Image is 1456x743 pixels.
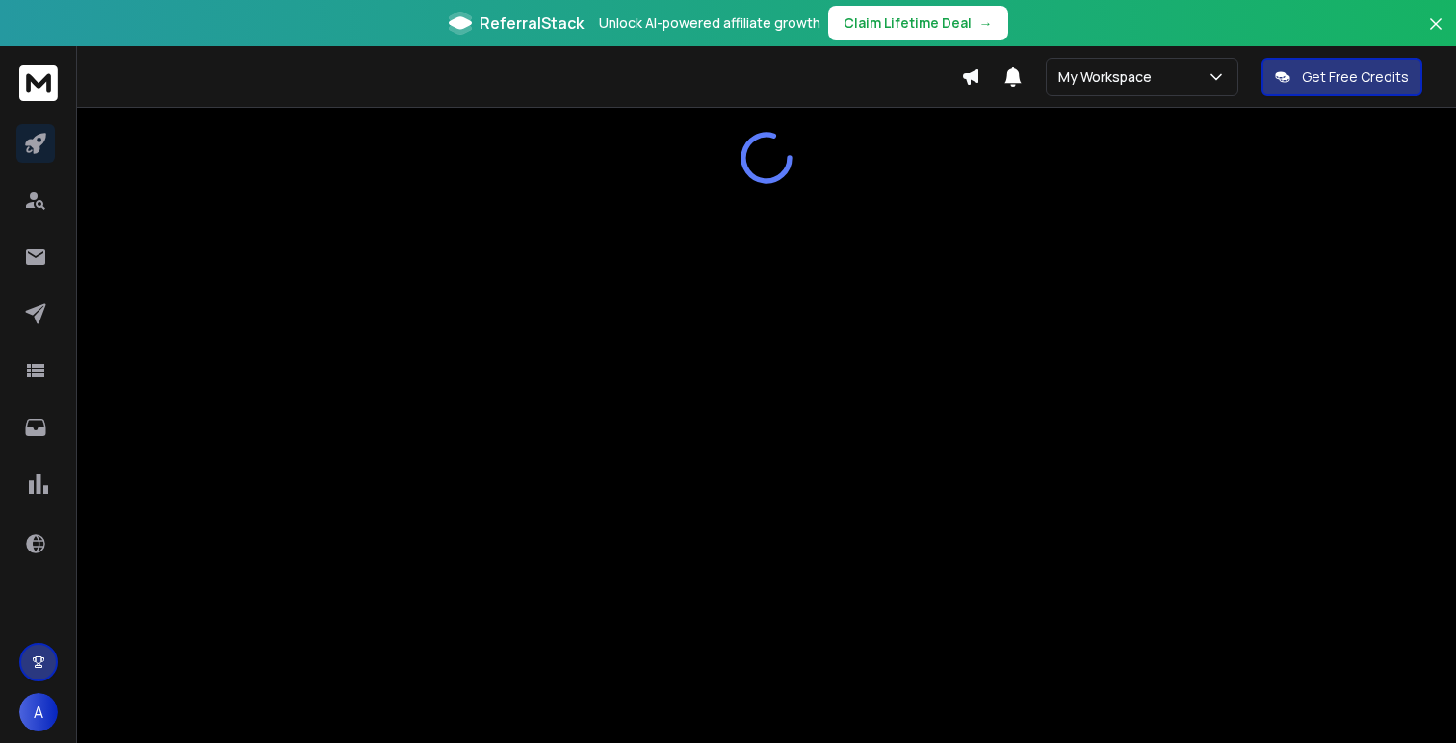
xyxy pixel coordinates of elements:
span: → [979,13,993,33]
p: Unlock AI-powered affiliate growth [599,13,820,33]
button: A [19,693,58,731]
p: My Workspace [1058,67,1159,87]
button: Close banner [1423,12,1448,58]
p: Get Free Credits [1302,67,1409,87]
button: Claim Lifetime Deal→ [828,6,1008,40]
span: ReferralStack [480,12,584,35]
button: Get Free Credits [1261,58,1422,96]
